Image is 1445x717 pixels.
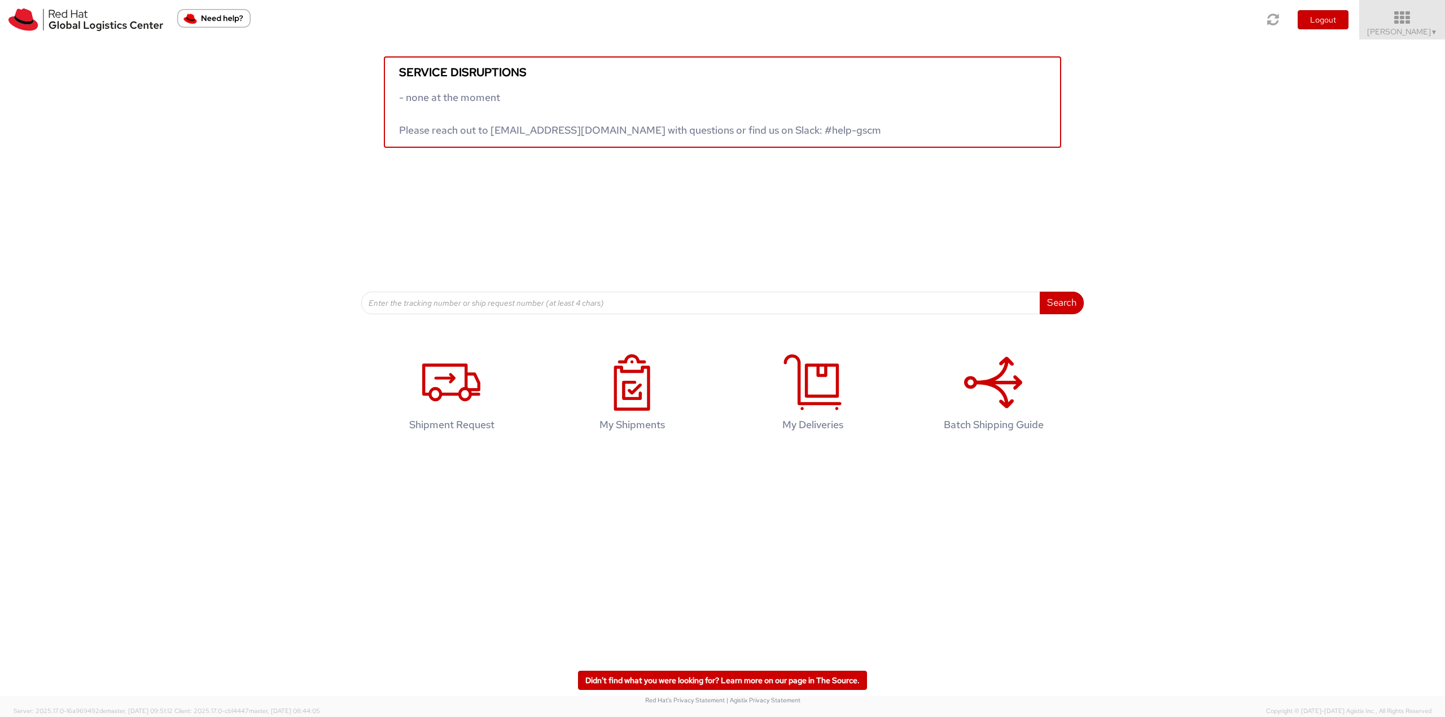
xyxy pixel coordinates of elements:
[249,707,320,715] span: master, [DATE] 08:44:05
[384,56,1061,148] a: Service disruptions - none at the moment Please reach out to [EMAIL_ADDRESS][DOMAIN_NAME] with qu...
[399,66,1046,78] h5: Service disruptions
[361,292,1040,314] input: Enter the tracking number or ship request number (at least 4 chars)
[559,419,705,430] h4: My Shipments
[174,707,320,715] span: Client: 2025.17.0-cb14447
[106,707,173,715] span: master, [DATE] 09:51:12
[728,342,897,448] a: My Deliveries
[909,342,1078,448] a: Batch Shipping Guide
[578,671,867,690] a: Didn't find what you were looking for? Learn more on our page in The Source.
[177,9,251,28] button: Need help?
[399,91,881,137] span: - none at the moment Please reach out to [EMAIL_ADDRESS][DOMAIN_NAME] with questions or find us o...
[645,696,725,704] a: Red Hat's Privacy Statement
[1298,10,1348,29] button: Logout
[726,696,800,704] a: | Agistix Privacy Statement
[740,419,886,430] h4: My Deliveries
[1266,707,1431,716] span: Copyright © [DATE]-[DATE] Agistix Inc., All Rights Reserved
[1367,27,1438,37] span: [PERSON_NAME]
[8,8,163,31] img: rh-logistics-00dfa346123c4ec078e1.svg
[1431,28,1438,37] span: ▼
[379,419,524,430] h4: Shipment Request
[367,342,536,448] a: Shipment Request
[1040,292,1084,314] button: Search
[14,707,173,715] span: Server: 2025.17.0-16a969492de
[548,342,717,448] a: My Shipments
[921,419,1066,430] h4: Batch Shipping Guide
